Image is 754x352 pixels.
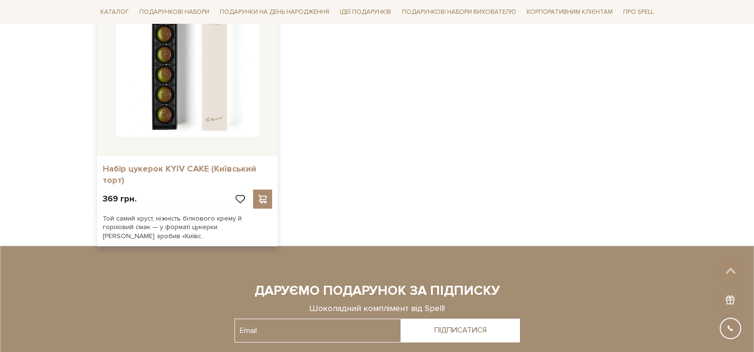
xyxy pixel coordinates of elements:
a: Подарункові набори [136,5,213,20]
a: Каталог [97,5,133,20]
a: Подарунки на День народження [216,5,333,20]
a: Корпоративним клієнтам [523,4,617,20]
a: Подарункові набори вихователю [398,4,520,20]
div: Той самий хруст, ніжність білкового крему й горіховий смак — у форматі цукерки. [PERSON_NAME] зро... [97,209,278,246]
p: 369 грн. [103,193,137,204]
a: Ідеї подарунків [336,5,395,20]
a: Про Spell [619,5,657,20]
a: Набір цукерок KYIV CAKE (Київський торт) [103,163,272,186]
